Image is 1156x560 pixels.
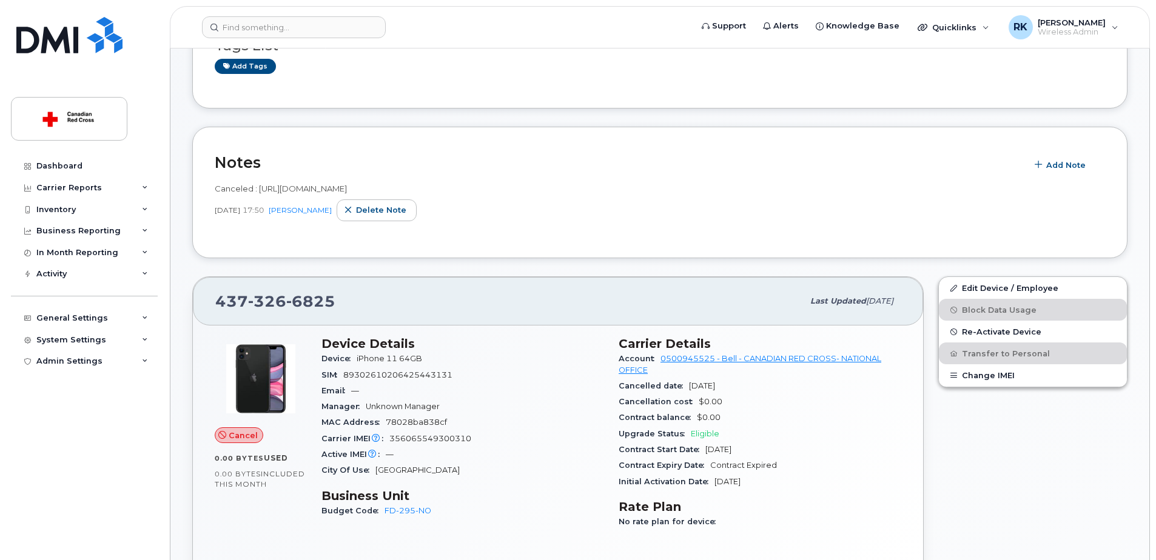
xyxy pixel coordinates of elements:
[321,506,385,515] span: Budget Code
[337,199,417,221] button: Delete note
[215,184,347,193] span: Canceled : [URL][DOMAIN_NAME]
[215,292,335,310] span: 437
[939,364,1127,386] button: Change IMEI
[366,402,440,411] span: Unknown Manager
[321,402,366,411] span: Manager
[286,292,335,310] span: 6825
[699,397,722,406] span: $0.00
[321,434,389,443] span: Carrier IMEI
[351,386,359,395] span: —
[264,453,288,462] span: used
[693,14,754,38] a: Support
[710,461,777,470] span: Contract Expired
[619,461,710,470] span: Contract Expiry Date
[321,488,604,503] h3: Business Unit
[343,370,452,379] span: 89302610206425443131
[939,321,1127,342] button: Re-Activate Device
[619,413,697,422] span: Contract balance
[754,14,807,38] a: Alerts
[697,413,721,422] span: $0.00
[215,153,1021,172] h2: Notes
[215,38,1105,53] h3: Tags List
[321,386,351,395] span: Email
[356,204,406,216] span: Delete note
[619,477,714,486] span: Initial Activation Date
[826,20,899,32] span: Knowledge Base
[321,465,375,475] span: City Of Use
[1013,20,1027,35] span: RK
[909,15,998,39] div: Quicklinks
[385,506,431,515] a: FD-295-NO
[386,418,447,427] span: 78028ba838cf
[619,354,881,374] a: 0500945525 - Bell - CANADIAN RED CROSS- NATIONAL OFFICE
[243,205,264,215] span: 17:50
[773,20,799,32] span: Alerts
[939,299,1127,321] button: Block Data Usage
[1027,154,1096,176] button: Add Note
[1038,18,1106,27] span: [PERSON_NAME]
[215,454,264,462] span: 0.00 Bytes
[691,429,719,438] span: Eligible
[202,16,386,38] input: Find something...
[619,354,660,363] span: Account
[866,296,893,305] span: [DATE]
[619,397,699,406] span: Cancellation cost
[712,20,746,32] span: Support
[321,354,357,363] span: Device
[810,296,866,305] span: Last updated
[321,450,386,459] span: Active IMEI
[386,450,394,459] span: —
[619,336,901,351] h3: Carrier Details
[321,370,343,379] span: SIM
[229,430,258,441] span: Cancel
[619,499,901,514] h3: Rate Plan
[248,292,286,310] span: 326
[619,517,722,526] span: No rate plan for device
[932,22,976,32] span: Quicklinks
[619,429,691,438] span: Upgrade Status
[357,354,422,363] span: iPhone 11 64GB
[269,205,332,215] a: [PERSON_NAME]
[224,342,297,415] img: iPhone_11.jpg
[807,14,908,38] a: Knowledge Base
[939,277,1127,299] a: Edit Device / Employee
[1000,15,1127,39] div: Reza Khorrami
[939,342,1127,364] button: Transfer to Personal
[321,336,604,351] h3: Device Details
[215,205,240,215] span: [DATE]
[1046,159,1086,171] span: Add Note
[389,434,471,443] span: 356065549300310
[375,465,460,475] span: [GEOGRAPHIC_DATA]
[619,381,689,390] span: Cancelled date
[215,59,276,74] a: Add tags
[705,445,731,454] span: [DATE]
[689,381,715,390] span: [DATE]
[1038,27,1106,37] span: Wireless Admin
[962,327,1041,336] span: Re-Activate Device
[714,477,741,486] span: [DATE]
[619,445,705,454] span: Contract Start Date
[215,470,261,478] span: 0.00 Bytes
[321,418,386,427] span: MAC Address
